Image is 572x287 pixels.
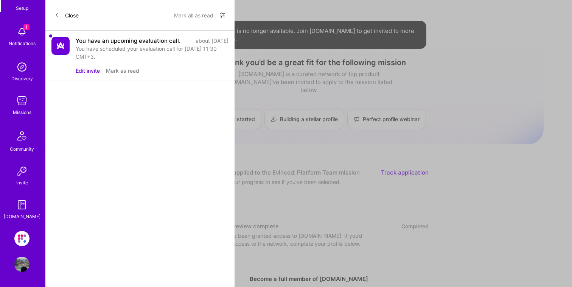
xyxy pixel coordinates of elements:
div: Discovery [11,75,33,83]
img: Company Logo [51,37,70,55]
div: Setup [16,4,28,12]
div: [DOMAIN_NAME] [4,212,40,220]
a: Evinced: Platform Team [12,231,31,246]
div: Missions [13,108,31,116]
img: User Avatar [14,257,30,272]
button: Edit invite [76,67,100,75]
img: Invite [14,164,30,179]
a: User Avatar [12,257,31,272]
img: Evinced: Platform Team [14,231,30,246]
div: You have an upcoming evaluation call. [76,37,180,45]
img: discovery [14,59,30,75]
img: Community [13,127,31,145]
img: guide book [14,197,30,212]
img: teamwork [14,93,30,108]
button: Mark all as read [174,9,213,21]
button: Close [54,9,79,21]
button: Mark as read [106,67,139,75]
div: You have scheduled your evaluation call for [DATE] 11:30 GMT+3. [76,45,228,61]
div: Community [10,145,34,153]
div: about [DATE] [196,37,228,45]
div: Invite [16,179,28,187]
